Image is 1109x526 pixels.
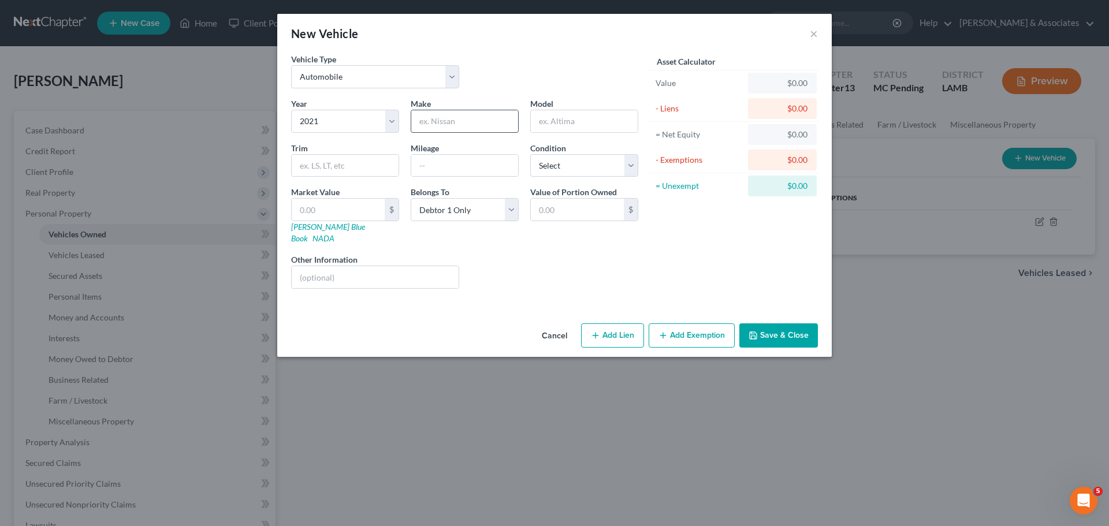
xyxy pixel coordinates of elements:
[411,187,449,197] span: Belongs To
[810,27,818,40] button: ×
[292,266,459,288] input: (optional)
[624,199,638,221] div: $
[411,155,518,177] input: --
[411,110,518,132] input: ex. Nissan
[757,129,807,140] div: $0.00
[292,199,385,221] input: 0.00
[411,99,431,109] span: Make
[291,142,308,154] label: Trim
[656,154,743,166] div: - Exemptions
[385,199,399,221] div: $
[656,77,743,89] div: Value
[1070,487,1097,514] iframe: Intercom live chat
[291,222,365,243] a: [PERSON_NAME] Blue Book
[533,324,576,348] button: Cancel
[530,186,617,198] label: Value of Portion Owned
[649,323,735,348] button: Add Exemption
[291,253,358,266] label: Other Information
[531,199,624,221] input: 0.00
[656,180,743,192] div: = Unexempt
[656,103,743,114] div: - Liens
[530,142,566,154] label: Condition
[531,110,638,132] input: ex. Altima
[291,53,336,65] label: Vehicle Type
[411,142,439,154] label: Mileage
[530,98,553,110] label: Model
[1093,487,1103,496] span: 5
[739,323,818,348] button: Save & Close
[757,103,807,114] div: $0.00
[581,323,644,348] button: Add Lien
[757,154,807,166] div: $0.00
[757,77,807,89] div: $0.00
[292,155,399,177] input: ex. LS, LT, etc
[291,25,358,42] div: New Vehicle
[291,186,340,198] label: Market Value
[657,55,716,68] label: Asset Calculator
[656,129,743,140] div: = Net Equity
[757,180,807,192] div: $0.00
[291,98,307,110] label: Year
[312,233,334,243] a: NADA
